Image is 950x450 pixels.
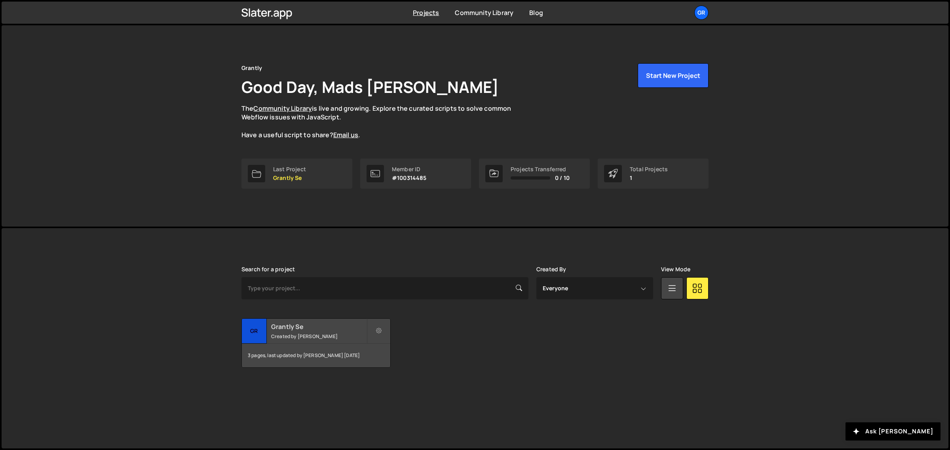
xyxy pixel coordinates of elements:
div: Grantly [241,63,262,73]
a: Last Project Grantly Se [241,159,352,189]
p: The is live and growing. Explore the curated scripts to solve common Webflow issues with JavaScri... [241,104,526,140]
p: #100314485 [392,175,427,181]
label: View Mode [661,266,690,272]
a: Email us [333,130,358,139]
a: Gr [694,6,709,20]
p: 1 [630,175,668,181]
div: Total Projects [630,166,668,172]
button: Ask [PERSON_NAME] [845,422,940,441]
a: Projects [413,8,439,17]
div: Gr [242,319,267,344]
a: Gr Grantly Se Created by [PERSON_NAME] 3 pages, last updated by [PERSON_NAME] [DATE] [241,318,391,368]
div: Member ID [392,166,427,172]
label: Created By [536,266,566,272]
p: Grantly Se [273,175,306,181]
div: Last Project [273,166,306,172]
a: Community Library [455,8,513,17]
input: Type your project... [241,277,528,299]
a: Community Library [253,104,312,113]
h2: Grantly Se [271,322,367,331]
span: 0 / 10 [555,175,570,181]
button: Start New Project [638,63,709,88]
div: 3 pages, last updated by [PERSON_NAME] [DATE] [242,344,390,367]
div: Projects Transferred [511,166,570,172]
h1: Good Day, Mads [PERSON_NAME] [241,76,499,98]
a: Blog [529,8,543,17]
small: Created by [PERSON_NAME] [271,333,367,340]
label: Search for a project [241,266,295,272]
